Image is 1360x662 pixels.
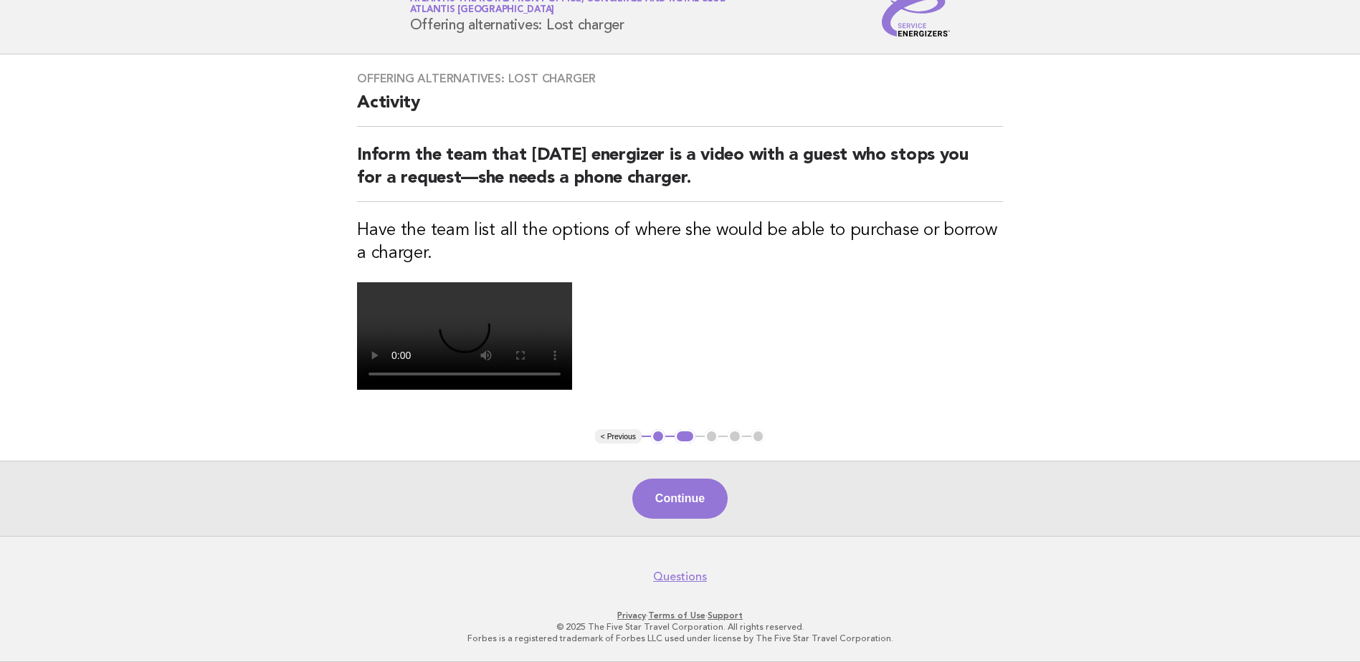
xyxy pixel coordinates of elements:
button: 1 [651,429,665,443]
a: Support [708,610,743,620]
p: Forbes is a registered trademark of Forbes LLC used under license by The Five Star Travel Corpora... [242,633,1119,644]
h2: Inform the team that [DATE] energizer is a video with a guest who stops you for a request—she nee... [357,144,1003,202]
p: © 2025 The Five Star Travel Corporation. All rights reserved. [242,621,1119,633]
p: · · [242,610,1119,621]
button: 2 [675,429,695,443]
button: Continue [632,479,728,519]
h2: Activity [357,92,1003,127]
a: Privacy [617,610,646,620]
a: Questions [653,570,707,584]
h3: Have the team list all the options of where she would be able to purchase or borrow a charger. [357,219,1003,265]
button: < Previous [595,429,642,443]
h3: Offering alternatives: Lost charger [357,72,1003,86]
span: Atlantis [GEOGRAPHIC_DATA] [410,6,555,15]
a: Terms of Use [648,610,705,620]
